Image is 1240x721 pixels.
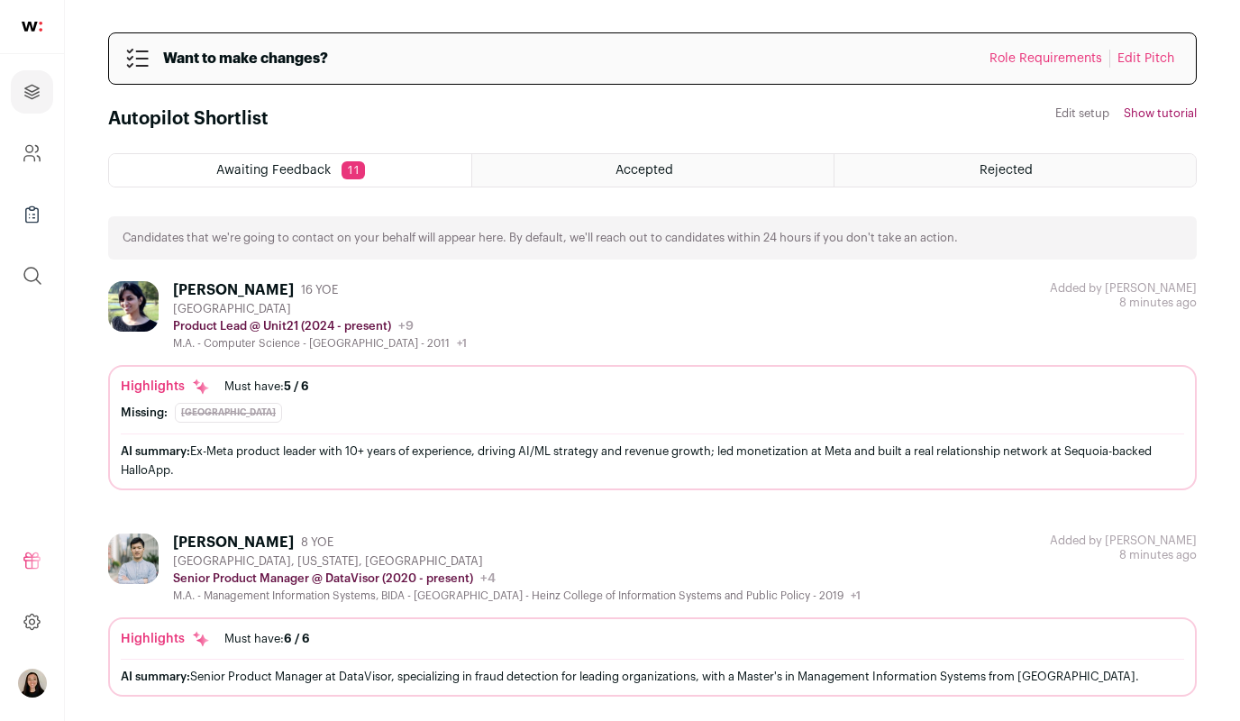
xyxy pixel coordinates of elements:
[108,281,1197,490] a: [PERSON_NAME] 16 YOE [GEOGRAPHIC_DATA] Product Lead @ Unit21 (2024 - present) +9 M.A. - Computer ...
[173,319,391,333] p: Product Lead @ Unit21 (2024 - present)
[1050,534,1197,548] div: Added by [PERSON_NAME]
[1050,534,1197,562] div: 8 minutes ago
[175,403,282,423] div: [GEOGRAPHIC_DATA]
[398,320,414,333] span: +9
[457,338,467,349] span: +1
[472,154,834,187] a: Accepted
[224,632,310,646] div: Must have:
[108,281,159,332] img: a394237109009c74def8b8a90598e4ff00590152387bcc6cac95556cb8d6d3ec
[989,52,1102,65] a: Role Requirements
[108,216,1197,260] div: Candidates that we're going to contact on your behalf will appear here. By default, we'll reach o...
[284,380,309,392] span: 5 / 6
[173,281,294,299] div: [PERSON_NAME]
[1050,281,1197,310] div: 8 minutes ago
[615,164,673,177] span: Accepted
[1117,52,1174,65] a: Edit Pitch
[834,154,1196,187] a: Rejected
[121,445,190,457] span: AI summary:
[121,378,210,396] div: Highlights
[301,535,333,550] span: 8 YOE
[108,534,1197,697] a: [PERSON_NAME] 8 YOE [GEOGRAPHIC_DATA], [US_STATE], [GEOGRAPHIC_DATA] Senior Product Manager @ Dat...
[108,106,269,132] h1: Autopilot Shortlist
[224,379,309,394] div: Must have:
[1055,106,1109,121] a: Edit setup
[121,630,210,648] div: Highlights
[216,164,331,177] span: Awaiting Feedback
[851,590,861,601] span: +1
[173,336,467,351] div: M.A. - Computer Science - [GEOGRAPHIC_DATA] - 2011
[1050,281,1197,296] div: Added by [PERSON_NAME]
[163,48,328,69] span: Want to make changes?
[173,571,473,586] p: Senior Product Manager @ DataVisor (2020 - present)
[121,442,1184,479] div: Ex-Meta product leader with 10+ years of experience, driving AI/ML strategy and revenue growth; l...
[11,132,53,175] a: Company and ATS Settings
[121,667,1184,686] div: Senior Product Manager at DataVisor, specializing in fraud detection for leading organizations, w...
[173,589,861,603] div: M.A. - Management Information Systems, BIDA - [GEOGRAPHIC_DATA] - Heinz College of Information Sy...
[22,22,42,32] img: wellfound-shorthand-0d5821cbd27db2630d0214b213865d53afaa358527fdda9d0ea32b1df1b89c2c.svg
[342,161,365,179] span: 11
[173,554,861,569] div: [GEOGRAPHIC_DATA], [US_STATE], [GEOGRAPHIC_DATA]
[173,302,467,316] div: [GEOGRAPHIC_DATA]
[980,164,1033,177] span: Rejected
[11,70,53,114] a: Projects
[1124,106,1197,121] button: Show tutorial
[173,534,294,552] div: [PERSON_NAME]
[121,671,190,682] span: AI summary:
[18,669,47,698] img: 14337076-medium_jpg
[18,669,47,698] button: Open dropdown
[11,193,53,236] a: Company Lists
[108,534,159,584] img: 955850d28e1102fc6012a7fd5cf6f451b226a21cc761c2652a89896434a90780
[480,572,496,585] span: +4
[301,283,338,297] span: 16 YOE
[121,406,168,420] div: Missing:
[284,633,310,644] span: 6 / 6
